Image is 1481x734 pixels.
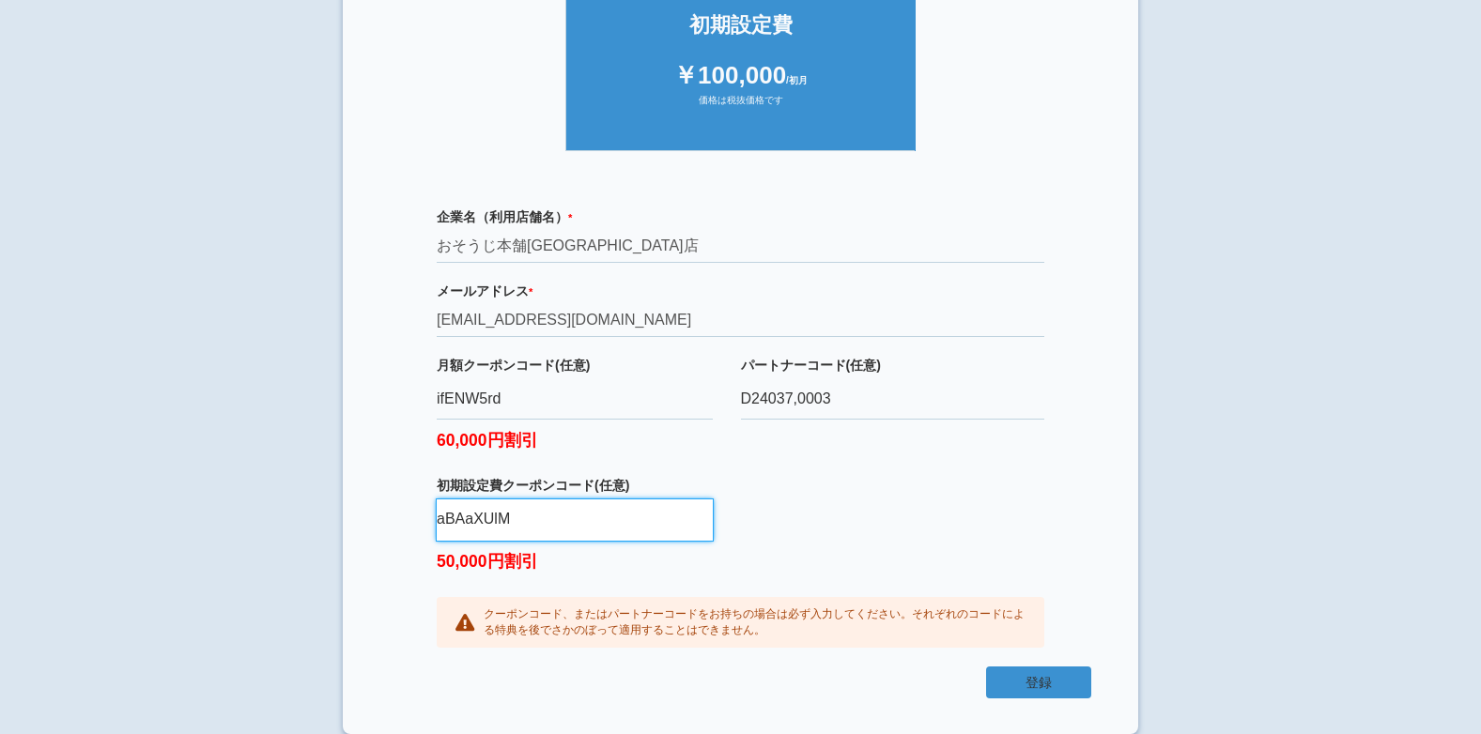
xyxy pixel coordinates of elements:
div: ￥100,000 [585,58,897,93]
label: 月額クーポンコード(任意) [437,356,713,375]
input: クーポンコード [437,499,713,541]
input: 必要な方のみご記入ください [741,379,1045,421]
label: 初期設定費クーポンコード(任意) [437,476,713,495]
label: メールアドレス [437,282,1044,300]
label: パートナーコード(任意) [741,356,1045,375]
label: 企業名（利用店舗名） [437,207,1044,226]
label: 60,000円割引 [437,420,713,452]
div: 初期設定費 [585,10,897,39]
input: クーポンコード [437,379,713,421]
div: 価格は税抜価格です [585,94,897,122]
label: 50,000円割引 [437,541,713,573]
button: 登録 [986,666,1091,698]
span: /初月 [786,75,808,85]
p: クーポンコード、またはパートナーコードをお持ちの場合は必ず入力してください。それぞれのコードによる特典を後でさかのぼって適用することはできません。 [484,606,1026,638]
